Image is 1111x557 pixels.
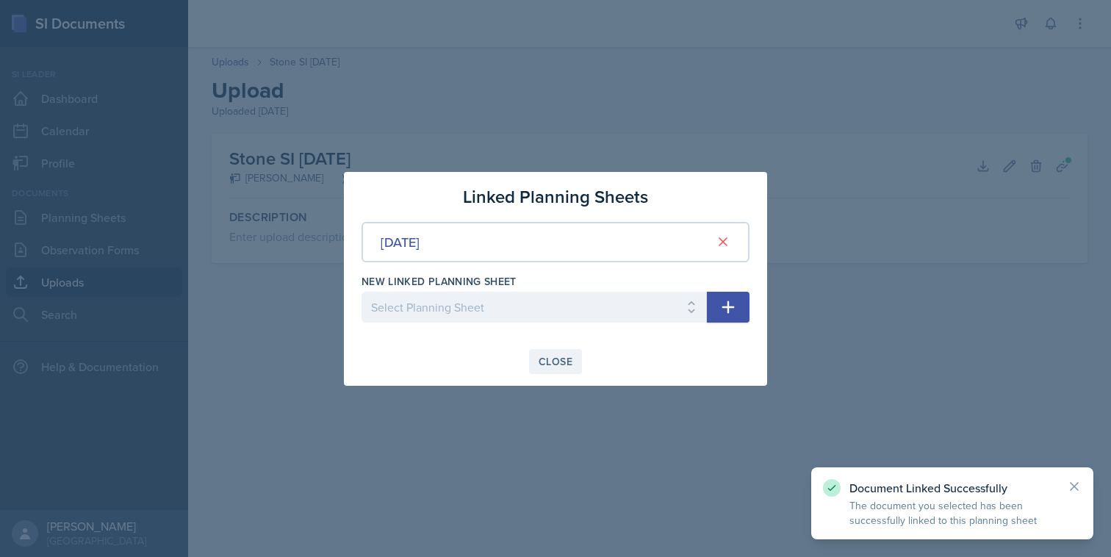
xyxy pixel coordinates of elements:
h3: Linked Planning Sheets [463,184,648,210]
label: New Linked Planning Sheet [362,274,517,289]
p: Document Linked Successfully [849,481,1055,495]
div: [DATE] [381,232,420,252]
div: Close [539,356,572,367]
p: The document you selected has been successfully linked to this planning sheet [849,498,1055,528]
button: Close [529,349,582,374]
